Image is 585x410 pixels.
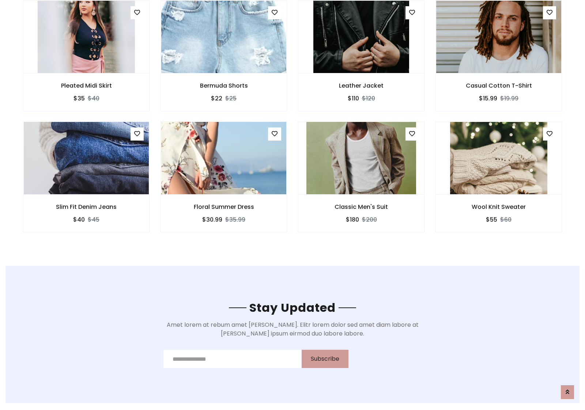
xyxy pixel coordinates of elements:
span: Stay Updated [246,299,339,316]
h6: Leather Jacket [298,82,424,89]
h6: Pleated Midi Skirt [23,82,149,89]
h6: Classic Men's Suit [298,203,424,210]
h6: Floral Summer Dress [161,203,287,210]
h6: $55 [486,216,497,223]
del: $45 [88,215,99,224]
h6: $30.99 [202,216,222,223]
del: $40 [88,94,99,103]
del: $19.99 [500,94,518,103]
h6: Bermuda Shorts [161,82,287,89]
h6: Slim Fit Denim Jeans [23,203,149,210]
h6: $110 [348,95,359,102]
del: $120 [362,94,375,103]
del: $25 [225,94,237,103]
h6: $15.99 [479,95,497,102]
h6: $35 [73,95,85,102]
h6: Wool Knit Sweater [436,203,562,210]
del: $60 [500,215,512,224]
h6: $40 [73,216,85,223]
del: $35.99 [225,215,245,224]
h6: Casual Cotton T-Shirt [436,82,562,89]
h6: $180 [346,216,359,223]
h6: $22 [211,95,222,102]
button: Subscribe [302,350,348,368]
del: $200 [362,215,377,224]
p: Amet lorem at rebum amet [PERSON_NAME]. Elitr lorem dolor sed amet diam labore at [PERSON_NAME] i... [163,321,422,338]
